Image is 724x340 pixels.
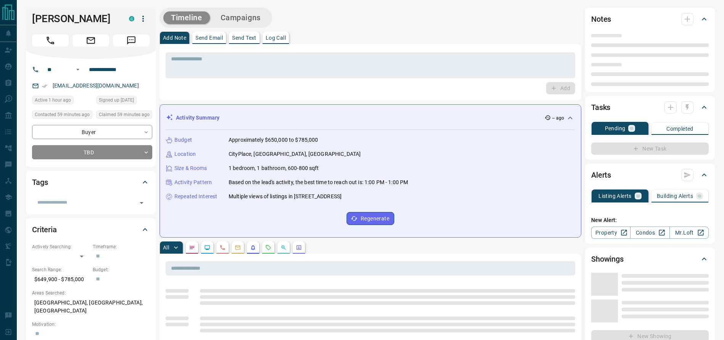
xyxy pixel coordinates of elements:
[93,243,150,250] p: Timeframe:
[174,136,192,144] p: Budget
[229,136,318,144] p: Approximately $650,000 to $785,000
[32,243,89,250] p: Actively Searching:
[204,244,210,251] svg: Lead Browsing Activity
[657,193,693,199] p: Building Alerts
[174,150,196,158] p: Location
[213,11,268,24] button: Campaigns
[32,96,92,107] div: Mon Sep 15 2025
[32,173,150,191] div: Tags
[35,96,71,104] span: Active 1 hour ago
[163,11,210,24] button: Timeline
[296,244,302,251] svg: Agent Actions
[174,178,212,186] p: Activity Pattern
[32,296,150,317] p: [GEOGRAPHIC_DATA], [GEOGRAPHIC_DATA], [GEOGRAPHIC_DATA]
[591,98,709,117] div: Tasks
[176,114,219,122] p: Activity Summary
[281,244,287,251] svg: Opportunities
[163,245,169,250] p: All
[99,96,134,104] span: Signed up [DATE]
[32,34,69,47] span: Call
[73,34,109,47] span: Email
[32,266,89,273] p: Search Range:
[591,13,611,25] h2: Notes
[598,193,632,199] p: Listing Alerts
[591,169,611,181] h2: Alerts
[32,110,92,121] div: Mon Sep 15 2025
[174,193,217,201] p: Repeated Interest
[99,111,150,118] span: Claimed 59 minutes ago
[195,35,223,40] p: Send Email
[591,216,709,224] p: New Alert:
[32,223,57,236] h2: Criteria
[265,244,271,251] svg: Requests
[166,111,575,125] div: Activity Summary-- ago
[591,101,610,113] h2: Tasks
[229,178,408,186] p: Based on the lead's activity, the best time to reach out is: 1:00 PM - 1:00 PM
[42,83,47,89] svg: Email Verified
[32,321,150,328] p: Motivation:
[189,244,195,251] svg: Notes
[32,176,48,188] h2: Tags
[219,244,226,251] svg: Calls
[53,83,139,89] a: [EMAIL_ADDRESS][DOMAIN_NAME]
[35,111,90,118] span: Contacted 59 minutes ago
[266,35,286,40] p: Log Call
[669,227,709,239] a: Mr.Loft
[96,110,152,121] div: Mon Sep 15 2025
[591,10,709,28] div: Notes
[552,115,564,121] p: -- ago
[32,273,89,286] p: $649,900 - $785,000
[32,290,150,296] p: Areas Searched:
[174,164,207,172] p: Size & Rooms
[73,65,82,74] button: Open
[630,227,669,239] a: Condos
[136,198,147,208] button: Open
[232,35,256,40] p: Send Text
[163,35,186,40] p: Add Note
[605,126,626,131] p: Pending
[235,244,241,251] svg: Emails
[32,125,152,139] div: Buyer
[347,212,394,225] button: Regenerate
[32,220,150,239] div: Criteria
[93,266,150,273] p: Budget:
[32,145,152,159] div: TBD
[229,150,361,158] p: CityPlace, [GEOGRAPHIC_DATA], [GEOGRAPHIC_DATA]
[591,166,709,184] div: Alerts
[591,250,709,268] div: Showings
[229,164,319,172] p: 1 bedroom, 1 bathroom, 600-800 sqft
[591,253,624,265] h2: Showings
[32,13,118,25] h1: [PERSON_NAME]
[229,193,342,201] p: Multiple views of listings in [STREET_ADDRESS]
[129,16,134,21] div: condos.ca
[666,126,693,131] p: Completed
[250,244,256,251] svg: Listing Alerts
[113,34,150,47] span: Message
[96,96,152,107] div: Fri Sep 03 2021
[591,227,630,239] a: Property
